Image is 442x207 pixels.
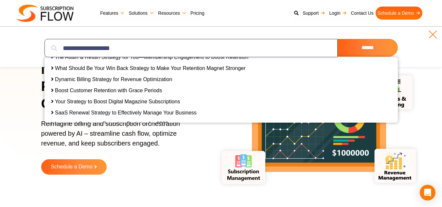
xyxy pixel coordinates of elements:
a: SaaS Renewal Strategy to Effectively Manage Your Business [55,110,197,115]
p: Reimagine billing and subscription orchestration powered by AI – streamline cash flow, optimize r... [41,119,196,155]
a: Pricing [188,7,206,20]
a: Schedule a Demo [376,7,422,20]
a: Solutions [127,7,156,20]
a: Login [327,7,349,20]
h1: Next-Gen AI Billing Platform to Power Growth [41,61,204,112]
a: Dynamic Billing Strategy for Revenue Optimization [55,77,172,82]
a: Your Strategy to Boost Digital Magazine Subscriptions [55,99,180,104]
a: Features [98,7,127,20]
a: Important Customer Retention Statistics for 2023 [55,121,168,127]
a: Boost Customer Retention with Grace Periods [55,88,162,93]
a: What Should Be Your Win Back Strategy to Make Your Retention Magnet Stronger [55,65,246,71]
span: Schedule a Demo [51,164,92,170]
a: Resources [156,7,188,20]
a: Contact Us [349,7,375,20]
img: Subscriptionflow [16,5,74,22]
div: Open Intercom Messenger [420,185,435,200]
a: Support [301,7,327,20]
a: Schedule a Demo [41,159,107,175]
